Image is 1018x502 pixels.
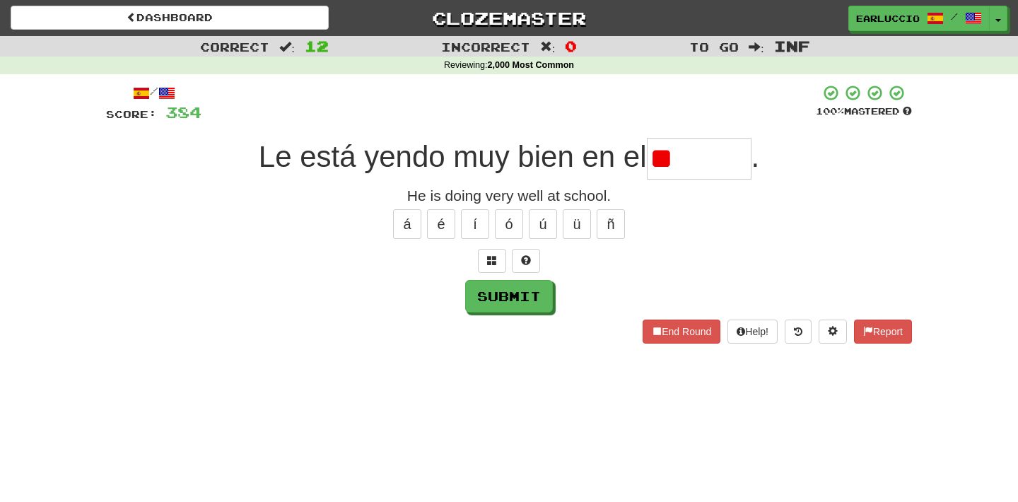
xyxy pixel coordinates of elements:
div: Mastered [816,105,912,118]
span: Inf [774,37,810,54]
span: 12 [305,37,329,54]
button: Switch sentence to multiple choice alt+p [478,249,506,273]
button: End Round [643,320,720,344]
button: é [427,209,455,239]
span: To go [689,40,739,54]
span: / [951,11,958,21]
a: Earluccio / [848,6,990,31]
button: Report [854,320,912,344]
a: Clozemaster [350,6,668,30]
span: : [540,41,556,53]
button: Help! [727,320,778,344]
span: : [749,41,764,53]
span: 384 [165,103,201,121]
button: á [393,209,421,239]
div: / [106,84,201,102]
button: í [461,209,489,239]
span: . [751,140,760,173]
button: Single letter hint - you only get 1 per sentence and score half the points! alt+h [512,249,540,273]
span: 100 % [816,105,844,117]
span: Earluccio [856,12,920,25]
span: 0 [565,37,577,54]
button: Round history (alt+y) [785,320,812,344]
span: Correct [200,40,269,54]
span: Score: [106,108,157,120]
a: Dashboard [11,6,329,30]
button: Submit [465,280,553,313]
span: : [279,41,295,53]
div: He is doing very well at school. [106,185,912,206]
span: Incorrect [441,40,530,54]
span: Le está yendo muy bien en el [259,140,647,173]
button: ü [563,209,591,239]
strong: 2,000 Most Common [488,60,574,70]
button: ú [529,209,557,239]
button: ó [495,209,523,239]
button: ñ [597,209,625,239]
